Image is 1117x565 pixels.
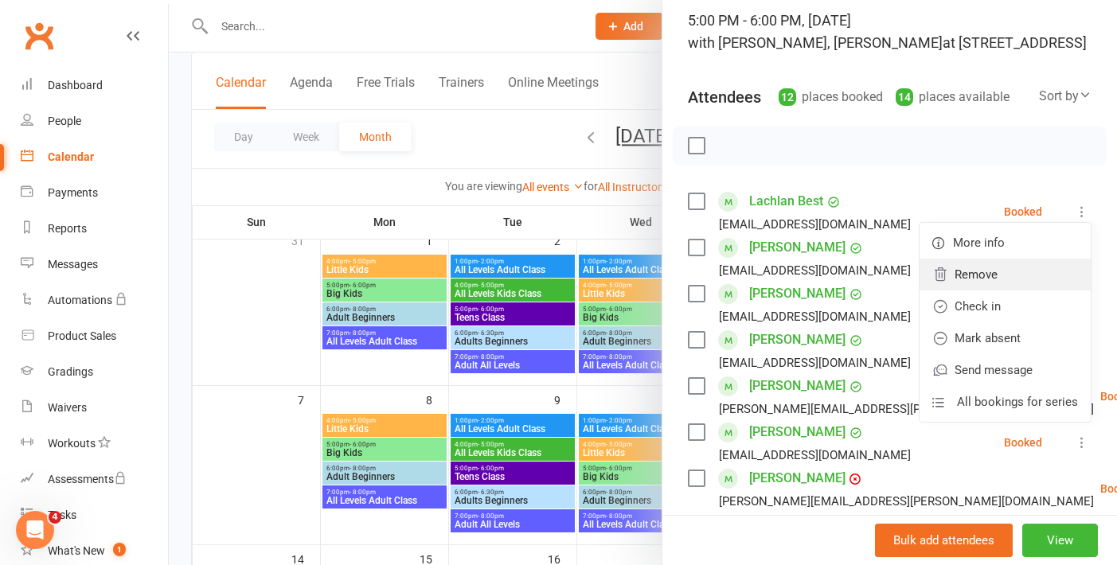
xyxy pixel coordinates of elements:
a: [PERSON_NAME] [749,512,846,537]
div: Workouts [48,437,96,450]
a: All bookings for series [920,386,1091,418]
div: Product Sales [48,329,116,342]
div: People [48,115,81,127]
div: places booked [779,86,883,108]
div: Payments [48,186,98,199]
div: [PERSON_NAME][EMAIL_ADDRESS][PERSON_NAME][DOMAIN_NAME] [719,399,1094,419]
div: Messages [48,258,98,271]
div: What's New [48,544,105,557]
div: Assessments [48,473,127,485]
button: View [1022,524,1098,557]
div: 12 [779,88,796,106]
span: with [PERSON_NAME], [PERSON_NAME] [688,34,943,51]
a: Workouts [21,426,168,462]
div: Dashboard [48,79,103,92]
a: Mark absent [920,322,1091,354]
div: Booked [1004,437,1042,448]
a: Automations [21,282,168,318]
a: [PERSON_NAME] [749,235,846,260]
button: Bulk add attendees [875,524,1013,557]
a: Product Sales [21,318,168,354]
div: Gradings [48,365,93,378]
a: [PERSON_NAME] [749,419,846,445]
a: Remove [920,259,1091,290]
a: Messages [21,247,168,282]
div: 5:00 PM - 6:00 PM, [DATE] [688,10,1092,54]
a: [PERSON_NAME] [749,466,846,491]
div: [EMAIL_ADDRESS][DOMAIN_NAME] [719,260,911,281]
iframe: Intercom live chat [16,511,54,549]
a: Send message [920,354,1091,386]
a: Dashboard [21,68,168,103]
div: Reports [48,222,87,235]
a: More info [920,227,1091,259]
a: [PERSON_NAME] [749,281,846,306]
div: 14 [896,88,913,106]
div: Booked [1004,206,1042,217]
div: places available [896,86,1010,108]
div: Calendar [48,150,94,163]
a: Gradings [21,354,168,390]
a: Check in [920,290,1091,322]
a: People [21,103,168,139]
a: Assessments [21,462,168,497]
div: Sort by [1039,86,1092,107]
div: Attendees [688,86,761,108]
a: Lachlan Best [749,189,823,214]
a: Waivers [21,390,168,426]
a: [PERSON_NAME] [749,327,846,353]
a: Tasks [21,497,168,533]
div: [EMAIL_ADDRESS][DOMAIN_NAME] [719,214,911,235]
span: 1 [113,543,126,556]
span: 4 [49,511,61,524]
div: Tasks [48,509,76,521]
div: Automations [48,294,112,306]
a: Clubworx [19,16,59,56]
a: [PERSON_NAME] [749,373,846,399]
a: Payments [21,175,168,211]
span: at [STREET_ADDRESS] [943,34,1087,51]
a: Reports [21,211,168,247]
div: [PERSON_NAME][EMAIL_ADDRESS][PERSON_NAME][DOMAIN_NAME] [719,491,1094,512]
div: [EMAIL_ADDRESS][DOMAIN_NAME] [719,306,911,327]
div: [EMAIL_ADDRESS][DOMAIN_NAME] [719,445,911,466]
div: Waivers [48,401,87,414]
span: More info [953,233,1005,252]
div: [EMAIL_ADDRESS][DOMAIN_NAME] [719,353,911,373]
span: All bookings for series [957,392,1078,411]
a: Calendar [21,139,168,175]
